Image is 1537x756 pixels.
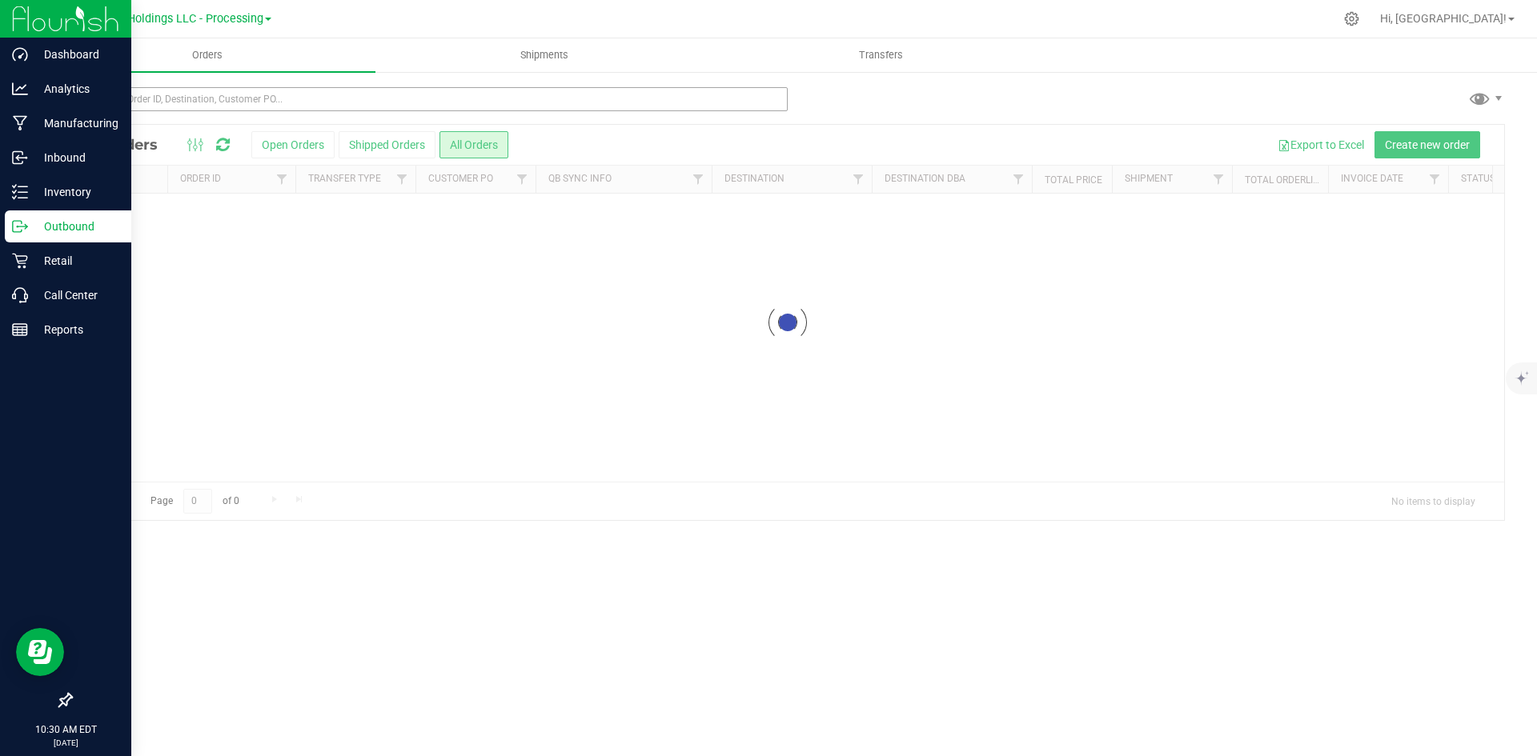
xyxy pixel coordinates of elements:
[7,737,124,749] p: [DATE]
[837,48,925,62] span: Transfers
[28,251,124,270] p: Retail
[55,12,263,26] span: Riviera Creek Holdings LLC - Processing
[1380,12,1507,25] span: Hi, [GEOGRAPHIC_DATA]!
[1342,11,1362,26] div: Manage settings
[12,81,28,97] inline-svg: Analytics
[12,287,28,303] inline-svg: Call Center
[38,38,375,72] a: Orders
[28,148,124,167] p: Inbound
[28,79,124,98] p: Analytics
[28,320,124,339] p: Reports
[12,218,28,234] inline-svg: Outbound
[12,184,28,200] inline-svg: Inventory
[12,150,28,166] inline-svg: Inbound
[12,322,28,338] inline-svg: Reports
[12,46,28,62] inline-svg: Dashboard
[28,45,124,64] p: Dashboard
[28,182,124,202] p: Inventory
[12,115,28,131] inline-svg: Manufacturing
[12,253,28,269] inline-svg: Retail
[28,114,124,133] p: Manufacturing
[499,48,590,62] span: Shipments
[375,38,712,72] a: Shipments
[16,628,64,676] iframe: Resource center
[28,217,124,236] p: Outbound
[712,38,1049,72] a: Transfers
[171,48,244,62] span: Orders
[70,87,788,111] input: Search Order ID, Destination, Customer PO...
[28,286,124,305] p: Call Center
[7,722,124,737] p: 10:30 AM EDT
